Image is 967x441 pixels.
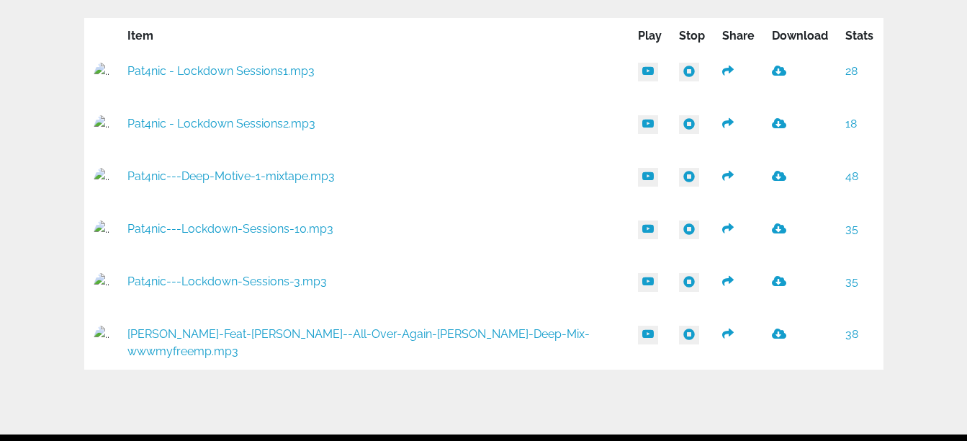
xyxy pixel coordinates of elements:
a: 35 [845,222,858,236]
a: Pat4nic---Lockdown-Sessions-10.mp3 [127,222,333,236]
img: ... [83,325,120,360]
a: [PERSON_NAME]-Feat-[PERSON_NAME]--All-Over-Again-[PERSON_NAME]-Deep-Mix-wwwmyfreemp.mp3 [127,327,590,358]
th: Play [629,18,670,53]
a: Pat4nic---Lockdown-Sessions-3.mp3 [127,275,327,288]
img: ... [83,62,120,97]
img: ... [83,220,120,254]
img: ... [83,115,120,149]
a: 28 [845,64,858,78]
img: ... [83,272,120,307]
a: Pat4nic - Lockdown Sessions1.mp3 [127,64,315,78]
a: 18 [845,117,857,130]
th: Share [714,18,763,53]
th: Stop [670,18,714,53]
th: Download [763,18,837,53]
th: Item [119,18,630,53]
th: Stats [837,18,883,53]
a: 48 [845,169,858,183]
img: ... [83,167,120,202]
a: Pat4nic - Lockdown Sessions2.mp3 [127,117,315,130]
a: Pat4nic---Deep-Motive-1-mixtape.mp3 [127,169,335,183]
a: 38 [845,327,858,341]
a: 35 [845,275,858,288]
